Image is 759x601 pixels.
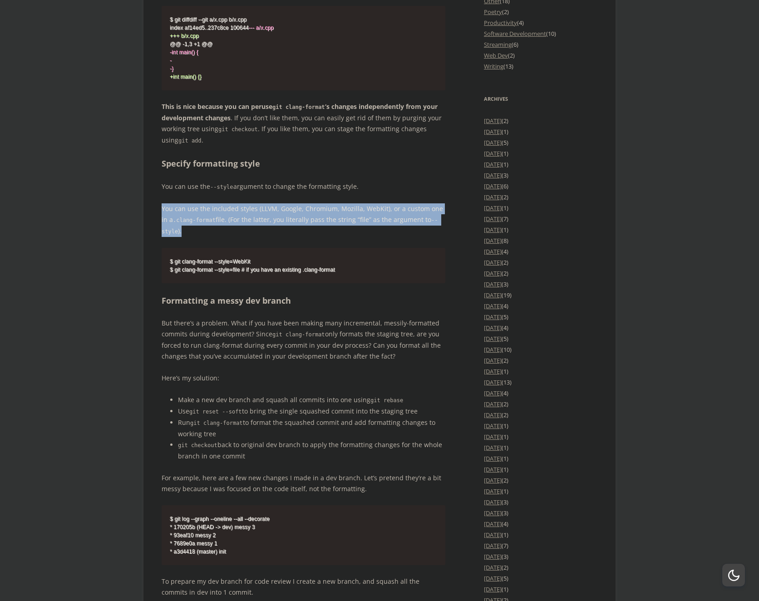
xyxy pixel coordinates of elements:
[170,15,437,81] code: diff --git a/x.cpp b/x.cpp index af14ed5..237c8ce 100644
[484,584,597,595] li: (1)
[484,126,597,137] li: (1)
[484,562,597,573] li: (2)
[484,345,502,354] a: [DATE]
[484,356,502,365] a: [DATE]
[170,33,199,39] span: +++ b/x.cpp
[484,290,597,300] li: (19)
[484,540,597,551] li: (7)
[178,417,445,439] li: Run to format the squashed commit and add formatting changes to working tree
[162,157,445,170] h2: Specify formatting style
[170,49,198,55] span: -int main() {
[484,202,597,213] li: (1)
[484,542,502,550] a: [DATE]
[484,137,597,148] li: (5)
[484,563,502,571] a: [DATE]
[484,486,597,497] li: (1)
[484,117,502,125] a: [DATE]
[484,300,597,311] li: (4)
[484,61,597,72] li: (13)
[484,311,597,322] li: (5)
[484,454,502,463] a: [DATE]
[189,409,242,415] code: git reset --soft
[484,518,597,529] li: (4)
[484,431,597,442] li: (1)
[484,324,502,332] a: [DATE]
[484,19,517,27] a: Productivity
[272,331,325,338] code: git clang-format
[173,217,216,223] code: .clang-format
[484,257,597,268] li: (2)
[162,373,445,384] p: Here’s my solution:
[484,6,597,17] li: (2)
[484,498,502,506] a: [DATE]
[484,204,502,212] a: [DATE]
[484,322,597,333] li: (4)
[170,257,437,274] code: $ git clang-format --style=WebKit $ git clang-format --style=file # if you have an existing .clan...
[484,497,597,507] li: (3)
[162,294,445,307] h2: Formatting a messy dev branch
[484,171,502,179] a: [DATE]
[484,51,508,59] a: Web Dev
[162,102,438,122] strong: This is nice because you can peruse ‘s changes independently from your development changes
[484,442,597,453] li: (1)
[484,366,597,377] li: (1)
[484,409,597,420] li: (2)
[484,389,502,397] a: [DATE]
[484,193,502,201] a: [DATE]
[484,399,597,409] li: (2)
[484,192,597,202] li: (2)
[484,378,502,386] a: [DATE]
[162,101,445,146] p: . If you don’t like them, you can easily get rid of them by purging your working tree using . If ...
[484,509,502,517] a: [DATE]
[484,453,597,464] li: (1)
[484,40,512,49] a: Streaming
[484,181,597,192] li: (6)
[484,529,597,540] li: (1)
[484,291,502,299] a: [DATE]
[484,160,502,168] a: [DATE]
[484,226,502,234] a: [DATE]
[484,258,502,266] a: [DATE]
[178,406,445,417] li: Use to bring the single squashed commit into the staging tree
[484,247,502,256] a: [DATE]
[170,74,202,80] span: +int main() {}
[484,182,502,190] a: [DATE]
[484,8,502,16] a: Poetry
[484,333,597,344] li: (5)
[484,215,502,223] a: [DATE]
[484,531,502,539] a: [DATE]
[484,344,597,355] li: (10)
[170,515,437,556] code: $ git log --graph --oneline --all --decorate * 170205b (HEAD -> dev) messy 3 * 93eaf10 messy 2 * ...
[178,138,202,144] code: git add
[484,50,597,61] li: (2)
[178,442,217,448] code: git checkout
[484,138,502,147] a: [DATE]
[370,397,403,404] code: git rebase
[162,217,438,235] code: --style
[484,585,502,593] a: [DATE]
[484,388,597,399] li: (4)
[484,377,597,388] li: (13)
[484,476,502,484] a: [DATE]
[484,170,597,181] li: (3)
[484,302,502,310] a: [DATE]
[178,394,445,406] li: Make a new dev branch and squash all commits into one using
[484,235,597,246] li: (8)
[484,159,597,170] li: (1)
[484,149,502,158] a: [DATE]
[484,30,546,38] a: Software Development
[484,269,502,277] a: [DATE]
[162,473,445,494] p: For example, here are a few new changes I made in a dev branch. Let’s pretend they’re a bit messy...
[484,487,502,495] a: [DATE]
[162,576,445,598] p: To prepare my dev branch for code review I create a new branch, and squash all the commits in dev...
[484,62,503,70] a: Writing
[484,475,597,486] li: (2)
[484,573,597,584] li: (5)
[484,17,597,28] li: (4)
[162,203,445,237] p: You can use the included styles (LLVM, Google, Chromium, Mozilla, WebKit), or a custom one in a f...
[162,181,445,192] p: You can use the argument to change the formatting style.
[484,268,597,279] li: (2)
[170,16,189,23] span: $ git diff
[484,574,502,582] a: [DATE]
[170,65,173,72] span: -}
